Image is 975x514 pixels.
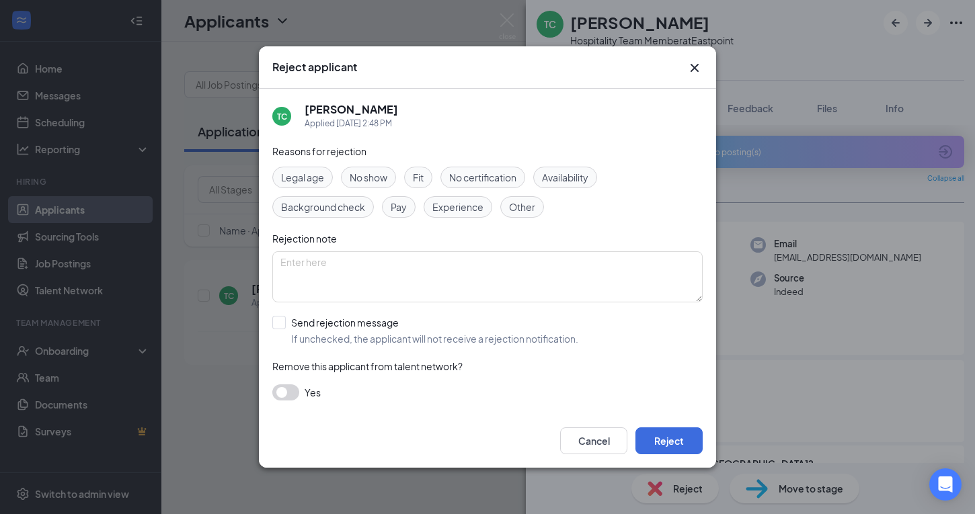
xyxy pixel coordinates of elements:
[929,468,962,501] div: Open Intercom Messenger
[272,60,357,75] h3: Reject applicant
[305,117,398,130] div: Applied [DATE] 2:48 PM
[350,170,387,185] span: No show
[305,102,398,117] h5: [PERSON_NAME]
[272,232,337,245] span: Rejection note
[413,170,424,185] span: Fit
[272,145,366,157] span: Reasons for rejection
[509,200,535,214] span: Other
[281,170,324,185] span: Legal age
[687,60,703,76] button: Close
[272,360,463,372] span: Remove this applicant from talent network?
[277,111,287,122] div: TC
[305,384,321,400] span: Yes
[391,200,407,214] span: Pay
[560,427,627,454] button: Cancel
[449,170,516,185] span: No certification
[542,170,588,185] span: Availability
[432,200,483,214] span: Experience
[281,200,365,214] span: Background check
[687,60,703,76] svg: Cross
[635,427,703,454] button: Reject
